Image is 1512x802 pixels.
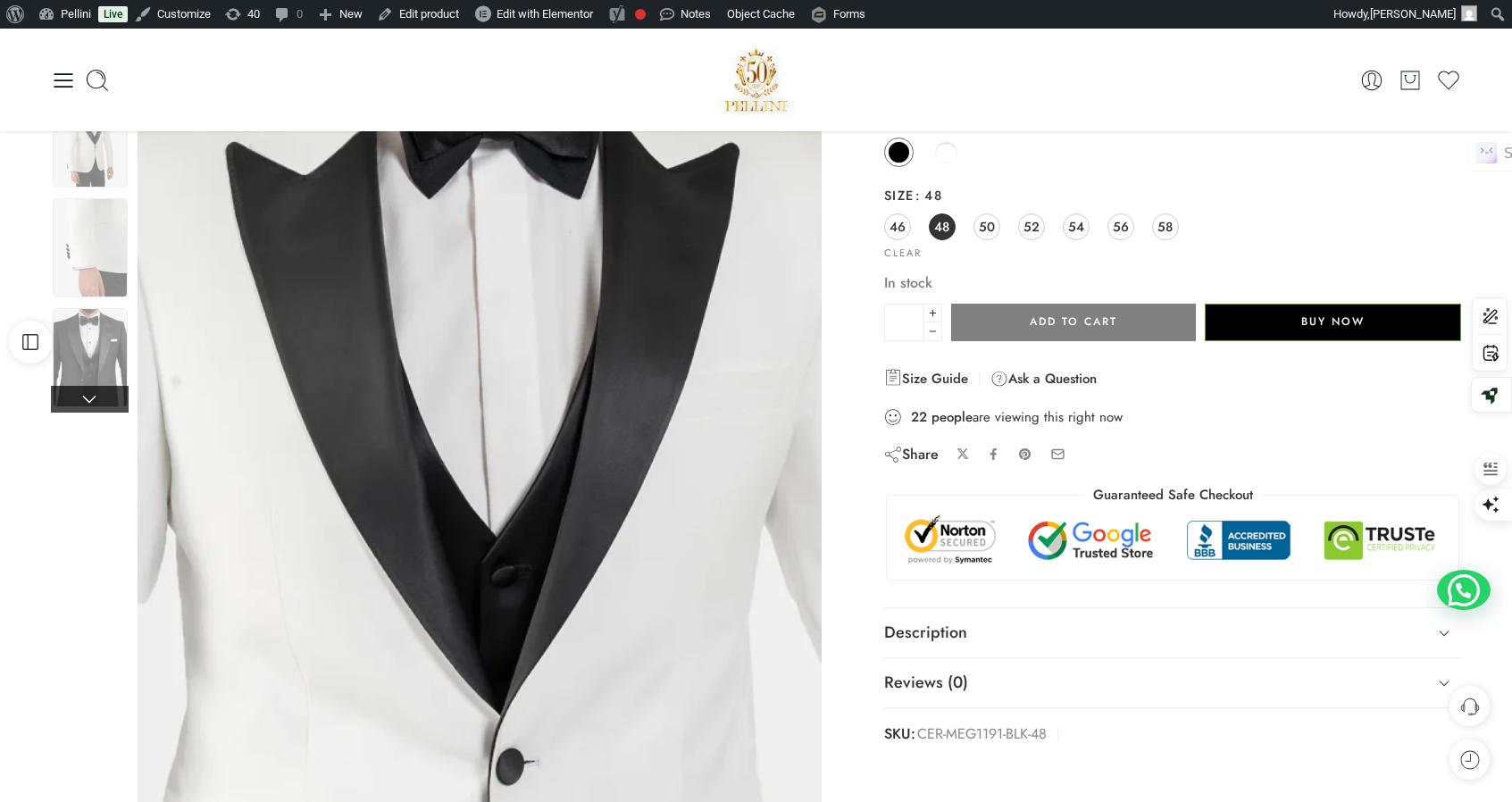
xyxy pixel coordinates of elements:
span: 48 [934,214,949,238]
span: 54 [1068,214,1084,238]
div: Share [884,445,939,464]
a: 46 [884,213,911,240]
span: [PERSON_NAME] [1370,7,1456,21]
a: Clear options [884,248,922,258]
a: Pellini - [718,42,795,118]
button: Add to cart [951,304,1196,341]
a: Description [884,608,1462,658]
span: Edit with Elementor [497,7,593,21]
label: Size [884,187,1462,205]
a: My Account [1359,68,1384,93]
strong: 22 [911,408,927,426]
a: Share on Facebook [987,447,1000,461]
a: Email to your friends [1050,447,1065,462]
legend: Guaranteed Safe Checkout [1084,486,1262,505]
span: 46 [890,214,906,238]
strong: SKU: [884,722,915,748]
span: 48 [915,186,942,205]
img: Artboard 3 [53,88,128,188]
span: 56 [1113,214,1129,238]
a: 58 [1152,213,1179,240]
div: Focus keyphrase not set [635,9,646,20]
input: Product quantity [884,304,924,341]
span: 58 [1157,214,1173,238]
img: Trust [900,514,1446,566]
a: Size Guide [884,368,968,389]
img: Pellini [718,42,795,118]
a: 54 [1063,213,1090,240]
a: 48 [929,213,956,240]
a: Live [98,6,128,22]
a: Ask a Question [990,368,1097,389]
a: Share on X [956,447,970,461]
a: 52 [1018,213,1045,240]
button: Buy Now [1205,304,1461,341]
a: Wishlist [1436,68,1461,93]
a: Pin on Pinterest [1018,447,1032,462]
span: 52 [1023,214,1040,238]
a: Cart [1398,68,1423,93]
a: 50 [973,213,1000,240]
span: 50 [979,214,995,238]
a: Reviews (0) [884,658,1462,708]
a: 56 [1107,213,1134,240]
span: CER-MEG1191-BLK-48 [917,722,1047,748]
strong: people [931,408,973,426]
img: Artboard 3 [53,198,128,297]
p: In stock [884,272,1462,295]
img: Artboard 3 [53,308,128,407]
div: are viewing this right now [884,407,1462,427]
